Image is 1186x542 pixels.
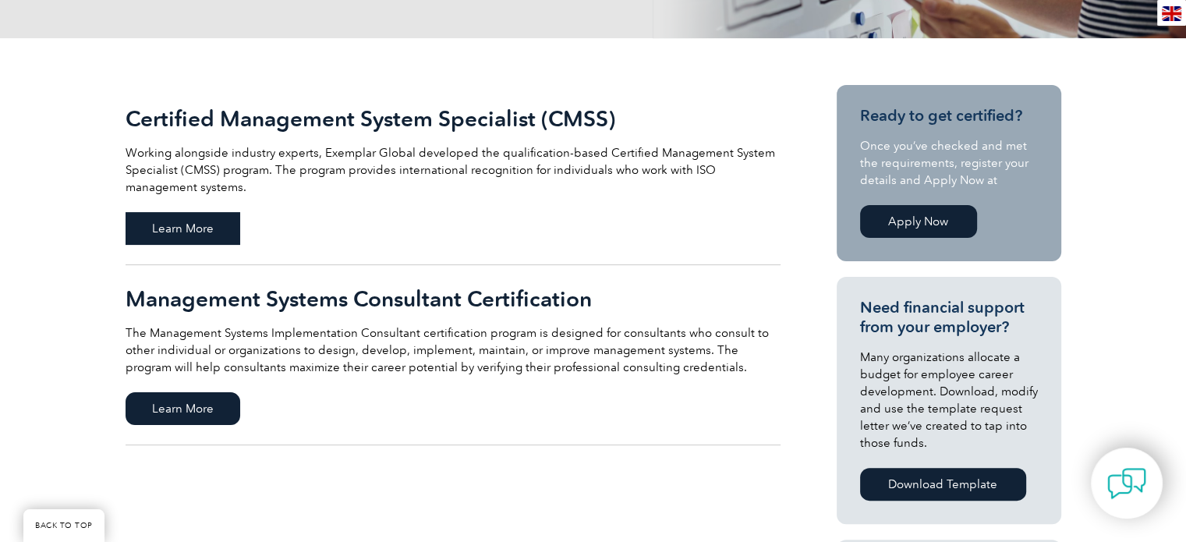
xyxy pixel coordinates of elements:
img: en [1162,6,1181,21]
a: Download Template [860,468,1026,501]
a: BACK TO TOP [23,509,104,542]
a: Apply Now [860,205,977,238]
h3: Need financial support from your employer? [860,298,1038,337]
h2: Management Systems Consultant Certification [126,286,781,311]
a: Certified Management System Specialist (CMSS) Working alongside industry experts, Exemplar Global... [126,85,781,265]
p: Once you’ve checked and met the requirements, register your details and Apply Now at [860,137,1038,189]
span: Learn More [126,212,240,245]
p: The Management Systems Implementation Consultant certification program is designed for consultant... [126,324,781,376]
p: Many organizations allocate a budget for employee career development. Download, modify and use th... [860,349,1038,452]
a: Management Systems Consultant Certification The Management Systems Implementation Consultant cert... [126,265,781,445]
h2: Certified Management System Specialist (CMSS) [126,106,781,131]
p: Working alongside industry experts, Exemplar Global developed the qualification-based Certified M... [126,144,781,196]
h3: Ready to get certified? [860,106,1038,126]
img: contact-chat.png [1107,464,1146,503]
span: Learn More [126,392,240,425]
